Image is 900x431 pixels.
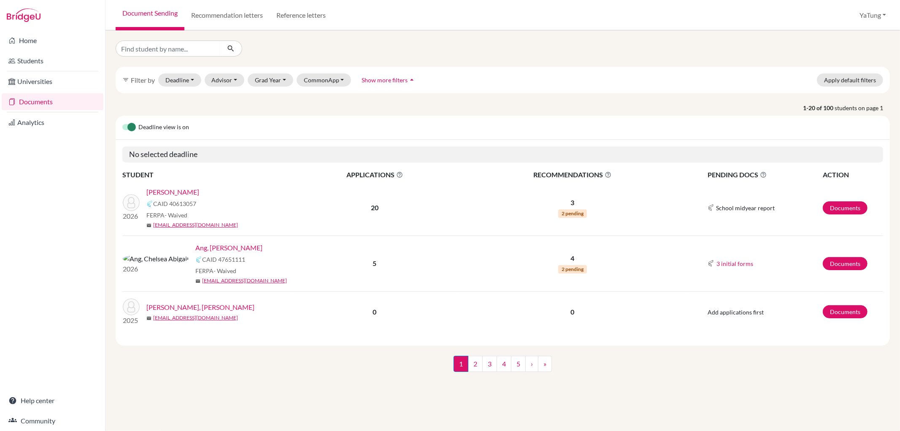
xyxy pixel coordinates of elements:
[2,412,103,429] a: Community
[458,253,687,263] p: 4
[716,259,754,268] button: 3 initial forms
[195,266,236,275] span: FERPA
[408,76,416,84] i: arrow_drop_up
[458,170,687,180] span: RECOMMENDATIONS
[373,308,376,316] b: 0
[817,73,883,87] button: Apply default filters
[7,8,41,22] img: Bridge-U
[458,198,687,208] p: 3
[2,392,103,409] a: Help center
[458,307,687,317] p: 0
[146,201,153,207] img: Common App logo
[123,298,140,315] img: Chang, Jang Yun
[248,73,293,87] button: Grad Year
[195,243,262,253] a: Ang, [PERSON_NAME]
[122,76,129,83] i: filter_list
[856,7,890,23] button: YaTung
[497,356,511,372] a: 4
[803,103,835,112] strong: 1-20 of 100
[146,211,187,220] span: FERPA
[511,356,526,372] a: 5
[202,277,287,285] a: [EMAIL_ADDRESS][DOMAIN_NAME]
[123,211,140,221] p: 2026
[716,203,775,212] span: School midyear report
[708,260,714,267] img: Common App logo
[153,199,196,208] span: CAID 40613057
[138,122,189,133] span: Deadline view is on
[482,356,497,372] a: 3
[708,309,764,316] span: Add applications first
[146,302,254,312] a: [PERSON_NAME], [PERSON_NAME]
[146,223,151,228] span: mail
[2,93,103,110] a: Documents
[2,52,103,69] a: Students
[123,254,189,264] img: Ang, Chelsea Abigail
[354,73,423,87] button: Show more filtersarrow_drop_up
[205,73,245,87] button: Advisor
[362,76,408,84] span: Show more filters
[158,73,201,87] button: Deadline
[558,265,587,274] span: 2 pending
[373,259,376,267] b: 5
[822,169,883,180] th: ACTION
[116,41,220,57] input: Find student by name...
[538,356,552,372] a: »
[708,204,714,211] img: Common App logo
[823,257,868,270] a: Documents
[123,264,189,274] p: 2026
[123,194,140,211] img: Vidal, Ella
[153,314,238,322] a: [EMAIL_ADDRESS][DOMAIN_NAME]
[153,221,238,229] a: [EMAIL_ADDRESS][DOMAIN_NAME]
[146,316,151,321] span: mail
[835,103,890,112] span: students on page 1
[823,201,868,214] a: Documents
[122,146,883,163] h5: No selected deadline
[292,170,457,180] span: APPLICATIONS
[2,32,103,49] a: Home
[146,187,199,197] a: [PERSON_NAME]
[195,256,202,263] img: Common App logo
[454,356,468,372] span: 1
[558,209,587,218] span: 2 pending
[2,114,103,131] a: Analytics
[165,211,187,219] span: - Waived
[202,255,245,264] span: CAID 47651111
[214,267,236,274] span: - Waived
[131,76,155,84] span: Filter by
[195,279,200,284] span: mail
[468,356,483,372] a: 2
[297,73,351,87] button: CommonApp
[2,73,103,90] a: Universities
[708,170,822,180] span: PENDING DOCS
[823,305,868,318] a: Documents
[371,203,378,211] b: 20
[454,356,552,379] nav: ...
[123,315,140,325] p: 2025
[122,169,291,180] th: STUDENT
[525,356,538,372] a: ›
